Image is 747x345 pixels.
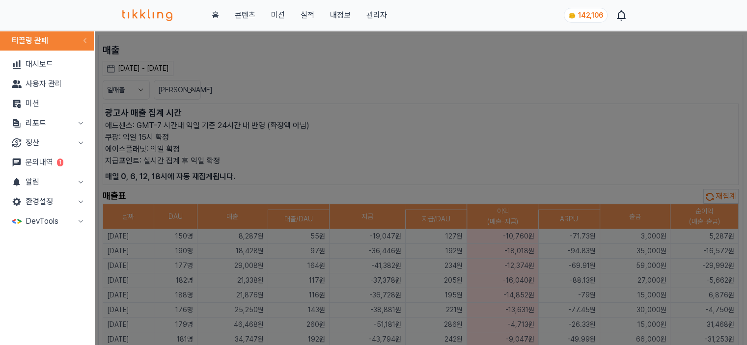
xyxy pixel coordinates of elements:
img: coin [568,12,576,20]
button: 알림 [4,172,90,192]
button: 미션 [271,9,284,21]
button: 환경설정 [4,192,90,212]
a: 홈 [212,9,219,21]
a: 내정보 [330,9,350,21]
a: 대시보드 [4,54,90,74]
a: 사용자 관리 [4,74,90,94]
button: DevTools [4,212,90,231]
a: coin 142,106 [564,8,606,23]
a: 콘텐츠 [234,9,255,21]
img: 티끌링 [122,9,173,21]
span: 1 [57,159,63,166]
span: 142,106 [578,11,603,19]
button: 정산 [4,133,90,153]
a: 관리자 [366,9,387,21]
a: 실적 [300,9,314,21]
a: 미션 [4,94,90,113]
button: 리포트 [4,113,90,133]
a: 문의내역 [4,153,90,172]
